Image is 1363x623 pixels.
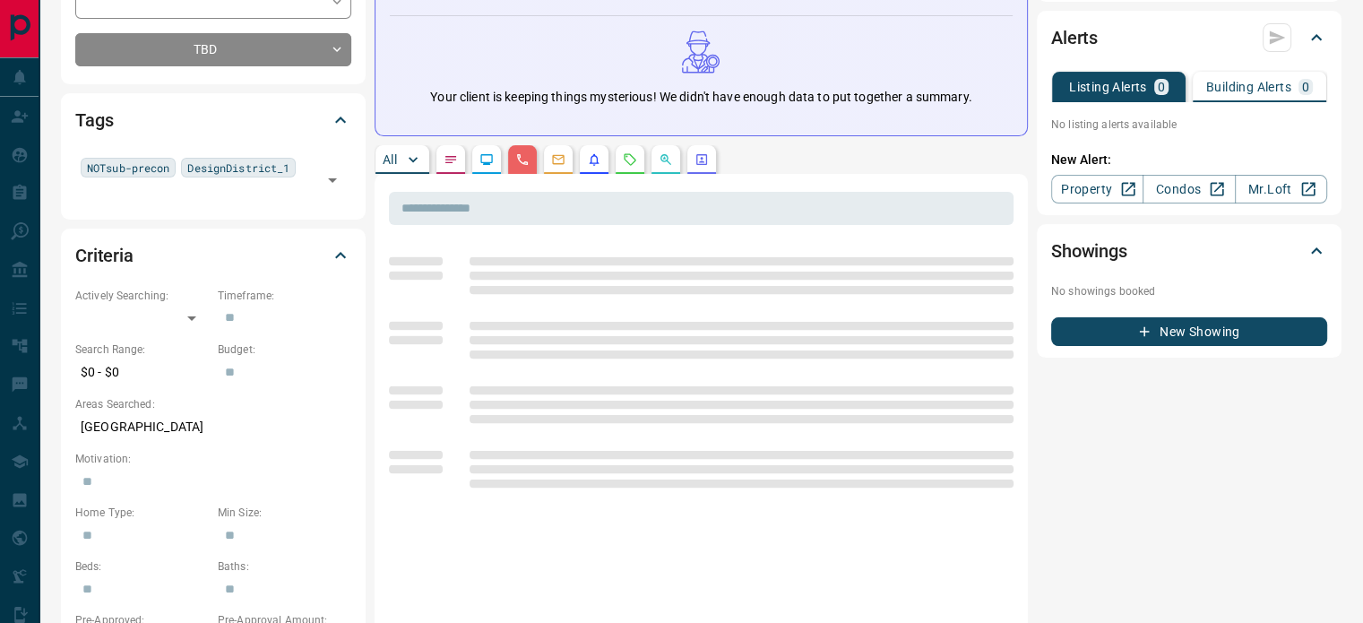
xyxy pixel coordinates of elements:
p: [GEOGRAPHIC_DATA] [75,412,351,442]
svg: Lead Browsing Activity [479,152,494,167]
p: Listing Alerts [1069,81,1147,93]
p: No showings booked [1051,283,1327,299]
svg: Opportunities [659,152,673,167]
p: Your client is keeping things mysterious! We didn't have enough data to put together a summary. [430,88,971,107]
p: New Alert: [1051,151,1327,169]
button: Open [320,168,345,193]
svg: Notes [444,152,458,167]
div: TBD [75,33,351,66]
div: Tags [75,99,351,142]
span: NOTsub-precon [87,159,169,177]
p: Baths: [218,558,351,575]
p: $0 - $0 [75,358,209,387]
h2: Alerts [1051,23,1098,52]
h2: Showings [1051,237,1127,265]
p: Search Range: [75,342,209,358]
p: Min Size: [218,505,351,521]
h2: Criteria [75,241,134,270]
p: 0 [1158,81,1165,93]
svg: Calls [515,152,530,167]
p: Beds: [75,558,209,575]
p: No listing alerts available [1051,117,1327,133]
svg: Listing Alerts [587,152,601,167]
p: 0 [1302,81,1309,93]
p: Motivation: [75,451,351,467]
a: Mr.Loft [1235,175,1327,203]
p: Timeframe: [218,288,351,304]
svg: Agent Actions [694,152,709,167]
div: Showings [1051,229,1327,273]
p: All [383,153,397,166]
p: Building Alerts [1206,81,1291,93]
h2: Tags [75,106,113,134]
p: Actively Searching: [75,288,209,304]
p: Areas Searched: [75,396,351,412]
p: Home Type: [75,505,209,521]
a: Condos [1143,175,1235,203]
button: New Showing [1051,317,1327,346]
svg: Requests [623,152,637,167]
a: Property [1051,175,1143,203]
span: DesignDistrict_1 [187,159,289,177]
svg: Emails [551,152,565,167]
div: Criteria [75,234,351,277]
p: Budget: [218,342,351,358]
div: Alerts [1051,16,1327,59]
